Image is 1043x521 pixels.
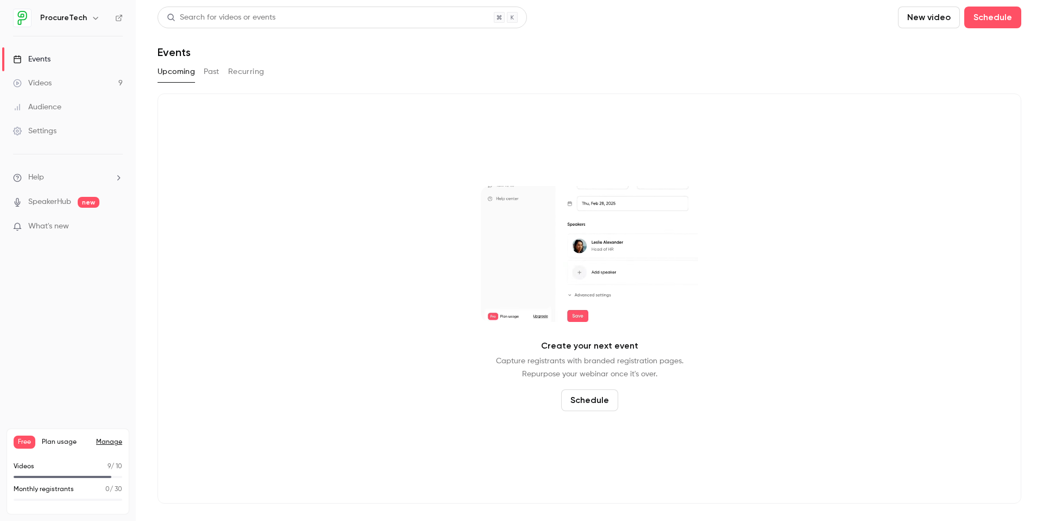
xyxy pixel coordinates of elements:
div: Events [13,54,51,65]
p: Videos [14,462,34,472]
img: ProcureTech [14,9,31,27]
p: / 10 [108,462,122,472]
p: / 30 [105,485,122,494]
button: Past [204,63,219,80]
button: Upcoming [158,63,195,80]
p: Monthly registrants [14,485,74,494]
p: Capture registrants with branded registration pages. Repurpose your webinar once it's over. [496,355,683,381]
span: 9 [108,463,111,470]
h6: ProcureTech [40,13,87,23]
button: New video [898,7,960,28]
span: Free [14,436,35,449]
a: SpeakerHub [28,196,71,208]
a: Manage [96,438,122,446]
iframe: Noticeable Trigger [110,222,123,232]
button: Schedule [964,7,1021,28]
li: help-dropdown-opener [13,172,123,183]
h1: Events [158,46,191,59]
button: Recurring [228,63,265,80]
p: Create your next event [541,339,638,352]
span: 0 [105,486,110,493]
div: Videos [13,78,52,89]
span: Help [28,172,44,183]
span: What's new [28,221,69,232]
button: Schedule [561,389,618,411]
div: Settings [13,126,56,137]
div: Audience [13,102,61,113]
div: Search for videos or events [167,12,275,23]
span: Plan usage [42,438,90,446]
span: new [78,197,99,208]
